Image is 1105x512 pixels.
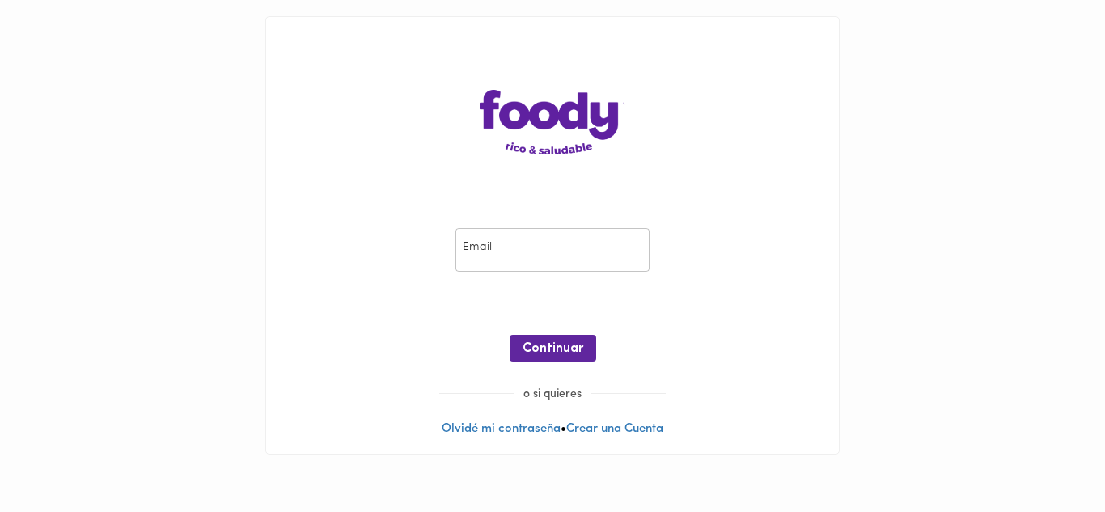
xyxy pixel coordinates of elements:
a: Crear una Cuenta [566,423,663,435]
a: Olvidé mi contraseña [442,423,561,435]
button: Continuar [510,335,596,362]
iframe: Messagebird Livechat Widget [1011,418,1089,496]
input: pepitoperez@gmail.com [455,228,650,273]
div: • [266,17,839,454]
img: logo-main-page.png [480,90,625,154]
span: Continuar [523,341,583,357]
span: o si quieres [514,388,591,400]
